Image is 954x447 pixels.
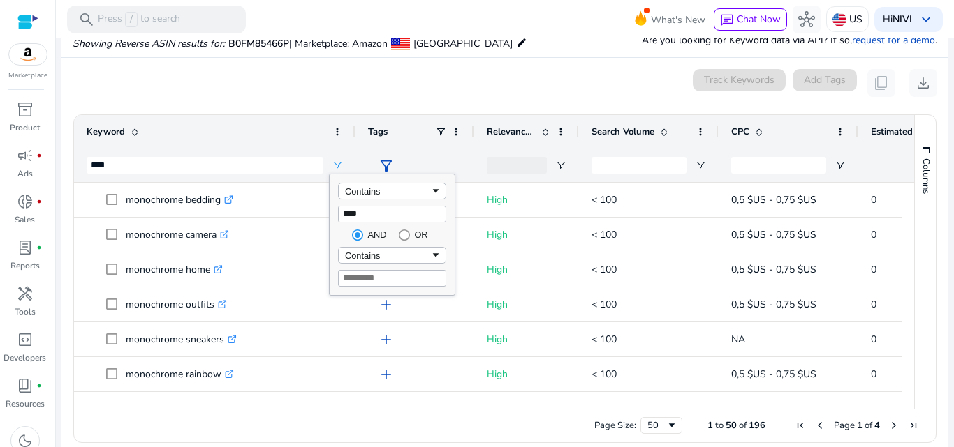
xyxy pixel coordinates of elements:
[126,360,234,388] p: monochrome rainbow
[228,37,289,50] span: B0FM85466P
[592,193,617,206] span: < 100
[731,193,816,206] span: 0,5 $US - 0,75 $US
[893,13,912,26] b: NIVI
[338,183,446,199] div: Filtering operator
[378,158,395,174] span: filter_alt
[592,228,617,241] span: < 100
[15,213,35,226] p: Sales
[10,259,40,272] p: Reports
[795,420,806,431] div: First Page
[6,397,45,410] p: Resources
[834,419,855,432] span: Page
[908,420,919,431] div: Last Page
[487,290,566,319] p: High
[592,298,617,311] span: < 100
[329,174,455,296] div: Column Filter
[338,206,446,222] input: Filter Value
[17,285,34,302] span: handyman
[888,420,900,431] div: Next Page
[10,121,40,134] p: Product
[592,157,687,174] input: Search Volume Filter Input
[73,37,225,50] i: Showing Reverse ASIN results for:
[555,160,566,171] button: Open Filter Menu
[332,160,343,171] button: Open Filter Menu
[487,126,536,138] span: Relevance Score
[17,239,34,256] span: lab_profile
[126,220,229,249] p: monochrome camera
[798,11,815,28] span: hub
[126,255,223,284] p: monochrome home
[487,325,566,354] p: High
[749,419,765,432] span: 196
[695,160,706,171] button: Open Filter Menu
[338,247,446,264] div: Filtering operator
[651,8,705,32] span: What's New
[814,420,825,431] div: Previous Page
[871,193,876,206] span: 0
[737,13,781,26] span: Chat Now
[592,368,617,381] span: < 100
[918,11,934,28] span: keyboard_arrow_down
[874,419,880,432] span: 4
[487,360,566,388] p: High
[126,325,237,354] p: monochrome sneakers
[126,395,241,423] p: monochrome sweatsuit
[17,101,34,118] span: inventory_2
[345,186,430,197] div: Contains
[78,11,95,28] span: search
[647,419,666,432] div: 50
[915,75,932,91] span: download
[731,368,816,381] span: 0,5 $US - 0,75 $US
[516,34,527,51] mat-icon: edit
[378,331,395,348] span: add
[487,185,566,214] p: High
[739,419,747,432] span: of
[871,368,876,381] span: 0
[731,333,745,346] span: NA
[871,228,876,241] span: 0
[707,419,713,432] span: 1
[87,126,125,138] span: Keyword
[871,263,876,276] span: 0
[726,419,737,432] span: 50
[594,419,636,432] div: Page Size:
[345,250,430,261] div: Contains
[17,167,33,180] p: Ads
[17,193,34,210] span: donut_small
[413,37,513,50] span: [GEOGRAPHIC_DATA]
[125,12,138,27] span: /
[126,290,227,319] p: monochrome outfits
[338,270,446,287] input: Filter Value
[487,395,566,423] p: High
[487,255,566,284] p: High
[367,229,386,240] div: AND
[714,8,787,31] button: chatChat Now
[36,245,42,250] span: fiber_manual_record
[793,6,821,33] button: hub
[720,13,734,27] span: chat
[731,298,816,311] span: 0,5 $US - 0,75 $US
[414,229,427,240] div: OR
[87,157,323,174] input: Keyword Filter Input
[871,298,876,311] span: 0
[883,15,912,24] p: Hi
[731,263,816,276] span: 0,5 $US - 0,75 $US
[871,333,876,346] span: 0
[289,37,388,50] span: | Marketplace: Amazon
[731,126,749,138] span: CPC
[17,331,34,348] span: code_blocks
[715,419,724,432] span: to
[17,377,34,394] span: book_4
[731,157,826,174] input: CPC Filter Input
[3,351,46,364] p: Developers
[368,126,388,138] span: Tags
[857,419,863,432] span: 1
[378,366,395,383] span: add
[849,7,863,31] p: US
[920,158,932,194] span: Columns
[15,305,36,318] p: Tools
[36,153,42,158] span: fiber_manual_record
[835,160,846,171] button: Open Filter Menu
[98,12,180,27] p: Press to search
[909,69,937,97] button: download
